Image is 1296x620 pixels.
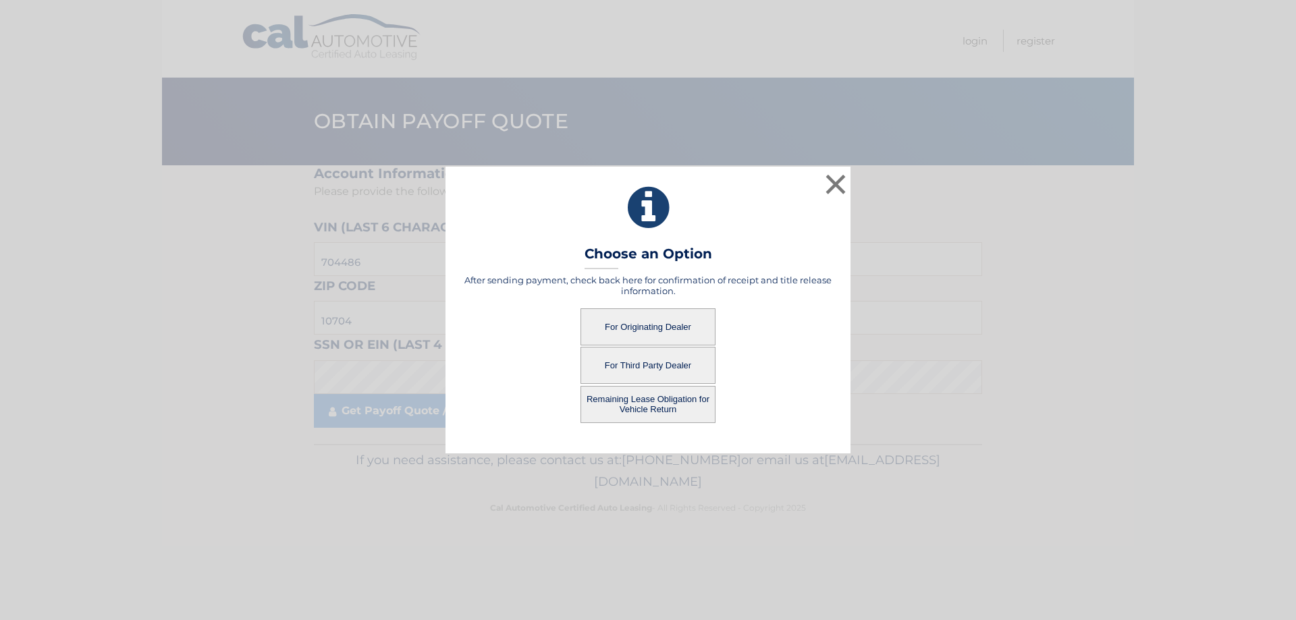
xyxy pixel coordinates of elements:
button: For Third Party Dealer [580,347,715,384]
button: For Originating Dealer [580,308,715,345]
h3: Choose an Option [585,246,712,269]
h5: After sending payment, check back here for confirmation of receipt and title release information. [462,275,834,296]
button: Remaining Lease Obligation for Vehicle Return [580,386,715,423]
button: × [822,171,849,198]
